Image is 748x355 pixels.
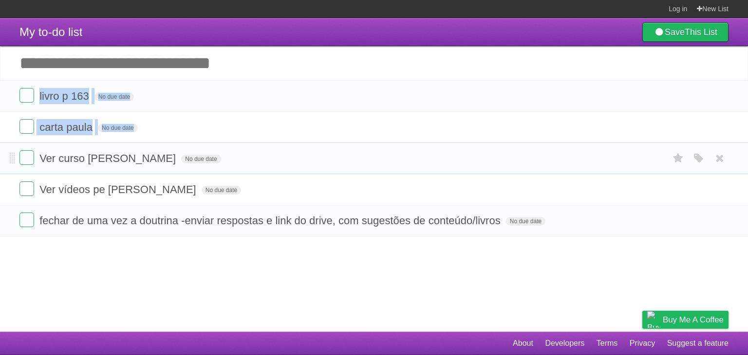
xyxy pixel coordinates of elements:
[202,186,241,195] span: No due date
[19,213,34,227] label: Done
[19,119,34,134] label: Done
[39,90,92,102] span: livro p 163
[597,334,618,353] a: Terms
[667,334,729,353] a: Suggest a feature
[39,152,178,164] span: Ver curso [PERSON_NAME]
[669,150,688,166] label: Star task
[642,311,729,329] a: Buy me a coffee
[98,124,137,132] span: No due date
[39,183,199,195] span: Ver vídeos pe [PERSON_NAME]
[19,25,82,38] span: My to-do list
[513,334,533,353] a: About
[506,217,545,226] span: No due date
[545,334,584,353] a: Developers
[39,121,95,133] span: carta paula
[19,150,34,165] label: Done
[19,88,34,103] label: Done
[39,214,503,227] span: fechar de uma vez a doutrina -enviar respostas e link do drive, com sugestões de conteúdo/livros
[685,27,717,37] b: This List
[181,155,221,163] span: No due date
[19,181,34,196] label: Done
[663,311,724,328] span: Buy me a coffee
[642,22,729,42] a: SaveThis List
[630,334,655,353] a: Privacy
[94,92,134,101] span: No due date
[647,311,660,328] img: Buy me a coffee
